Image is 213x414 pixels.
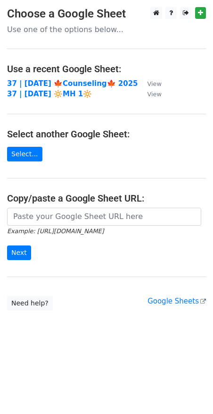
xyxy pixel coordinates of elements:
[7,7,206,21] h3: Choose a Google Sheet
[7,79,138,88] a: 37 | [DATE] 🍁Counseling🍁 2025
[7,245,31,260] input: Next
[147,297,206,305] a: Google Sheets
[7,228,104,235] small: Example: [URL][DOMAIN_NAME]
[7,296,53,311] a: Need help?
[147,80,162,87] small: View
[7,208,201,226] input: Paste your Google Sheet URL here
[138,90,162,98] a: View
[7,63,206,75] h4: Use a recent Google Sheet:
[147,91,162,98] small: View
[7,193,206,204] h4: Copy/paste a Google Sheet URL:
[138,79,162,88] a: View
[7,128,206,140] h4: Select another Google Sheet:
[7,25,206,34] p: Use one of the options below...
[7,147,42,161] a: Select...
[7,90,92,98] a: 37 | [DATE] 🔆MH 1🔆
